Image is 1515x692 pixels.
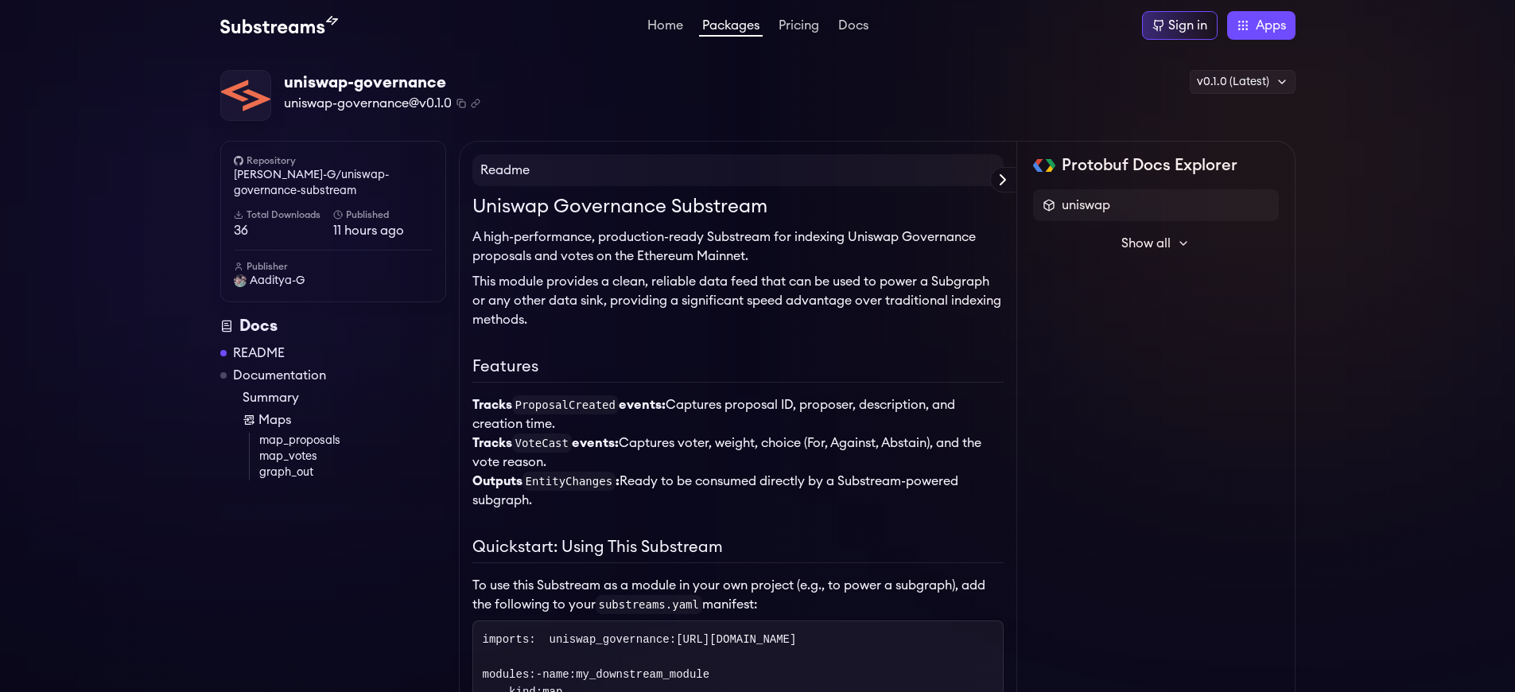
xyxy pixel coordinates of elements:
li: Ready to be consumed directly by a Substream-powered subgraph. [472,472,1004,510]
code: ProposalCreated [512,395,619,414]
span: imports [483,633,530,646]
div: uniswap-governance [284,72,480,94]
strong: Tracks events: [472,437,619,449]
span: : [536,633,797,646]
a: Aaditya-G [234,273,433,289]
code: substreams.yaml [596,595,702,614]
h6: Publisher [234,260,433,273]
h6: Total Downloads [234,208,333,221]
li: Captures proposal ID, proposer, description, and creation time. [472,395,1004,433]
code: EntityChanges [522,472,616,491]
a: graph_out [259,465,446,480]
h2: Quickstart: Using This Substream [472,535,1004,563]
button: Copy .spkg link to clipboard [471,99,480,108]
h1: Uniswap Governance Substream [472,192,1004,221]
button: Show all [1033,227,1279,259]
code: VoteCast [512,433,572,453]
a: Pricing [775,19,822,35]
a: [PERSON_NAME]-G/uniswap-governance-substream [234,167,433,199]
h6: Published [333,208,433,221]
div: Sign in [1168,16,1207,35]
span: uniswap_governance [550,633,670,646]
div: Docs [220,315,446,337]
h2: Features [472,355,1004,383]
h2: Protobuf Docs Explorer [1062,154,1237,177]
a: Home [644,19,686,35]
p: A high-performance, production-ready Substream for indexing Uniswap Governance proposals and vote... [472,227,1004,266]
span: : [483,668,536,681]
button: Copy package name and version [456,99,466,108]
span: 36 [234,221,333,240]
span: name [542,668,569,681]
img: Substream's logo [220,16,338,35]
img: Map icon [243,414,255,426]
a: Documentation [233,366,326,385]
strong: Tracks events: [472,398,666,411]
a: Summary [243,388,446,407]
span: Aaditya-G [250,273,305,289]
span: uniswap-governance@v0.1.0 [284,94,452,113]
span: my_downstream_module [576,668,709,681]
span: modules [483,668,530,681]
span: [URL][DOMAIN_NAME] [676,633,796,646]
a: Sign in [1142,11,1218,40]
span: Apps [1256,16,1286,35]
span: uniswap [1062,196,1110,215]
a: Docs [835,19,872,35]
img: github [234,156,243,165]
p: To use this Substream as a module in your own project (e.g., to power a subgraph), add the follow... [472,576,1004,614]
a: Packages [699,19,763,37]
span: Show all [1121,234,1171,253]
a: Maps [243,410,446,430]
a: README [233,344,285,363]
span: - : [536,668,709,681]
img: Protobuf [1033,159,1056,172]
h4: Readme [472,154,1004,186]
p: This module provides a clean, reliable data feed that can be used to power a Subgraph or any othe... [472,272,1004,329]
strong: Outputs : [472,475,620,488]
a: map_votes [259,449,446,465]
li: Captures voter, weight, choice (For, Against, Abstain), and the vote reason. [472,433,1004,472]
span: 11 hours ago [333,221,433,240]
img: User Avatar [234,274,247,287]
img: Package Logo [221,71,270,120]
h6: Repository [234,154,433,167]
span: : [483,633,536,646]
a: map_proposals [259,433,446,449]
div: v0.1.0 (Latest) [1190,70,1296,94]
